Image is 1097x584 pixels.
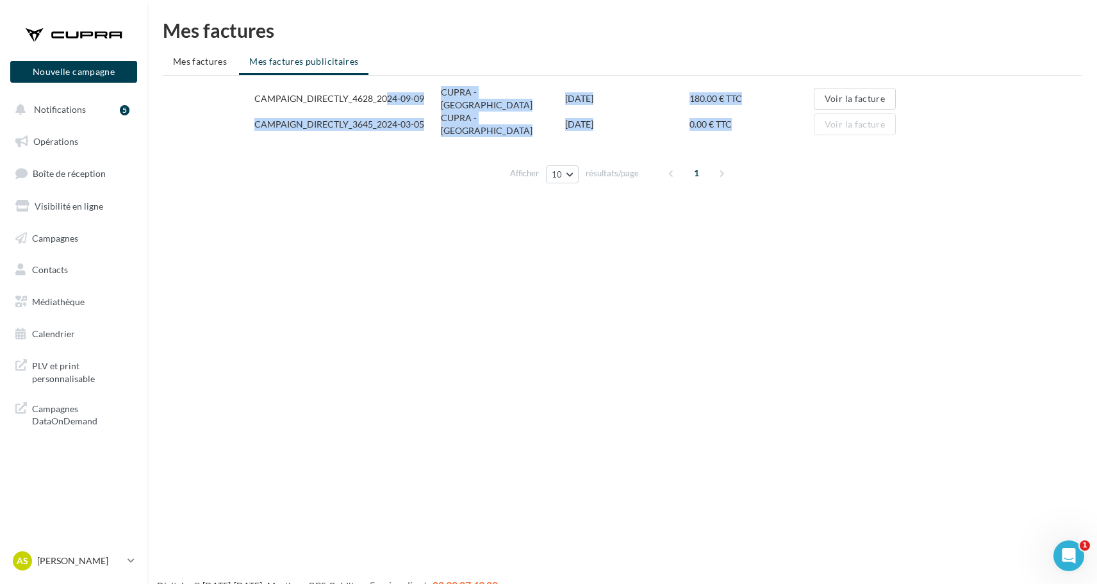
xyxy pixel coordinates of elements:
span: Afficher [510,167,539,179]
a: Visibilité en ligne [8,193,140,220]
span: Contacts [32,264,68,275]
span: Mes factures [173,56,227,67]
span: As [17,555,28,567]
span: 1 [686,163,707,183]
div: CAMPAIGN_DIRECTLY_3645_2024-03-05 [254,118,441,131]
button: Voir la facture [814,113,896,135]
div: [DATE] [565,118,689,131]
span: Médiathèque [32,296,85,307]
div: CAMPAIGN_DIRECTLY_4628_2024-09-09 [254,92,441,105]
div: CUPRA - [GEOGRAPHIC_DATA] [441,86,565,112]
span: 10 [552,169,563,179]
a: PLV et print personnalisable [8,352,140,390]
a: Médiathèque [8,288,140,315]
span: Calendrier [32,328,75,339]
iframe: Intercom live chat [1053,540,1084,571]
button: Nouvelle campagne [10,61,137,83]
span: Visibilité en ligne [35,201,103,212]
span: Notifications [34,104,86,115]
span: résultats/page [586,167,639,179]
a: As [PERSON_NAME] [10,549,137,573]
a: Contacts [8,256,140,283]
button: Voir la facture [814,88,896,110]
span: Boîte de réception [33,168,106,179]
div: 5 [120,105,129,115]
h1: Mes factures [163,21,1082,40]
span: Campagnes [32,232,78,243]
a: Calendrier [8,321,140,347]
div: CUPRA - [GEOGRAPHIC_DATA] [441,112,565,137]
span: Opérations [33,136,78,147]
div: 180.00 € TTC [689,92,814,105]
button: 10 [546,165,579,183]
div: [DATE] [565,92,689,105]
a: Campagnes [8,225,140,252]
div: 0.00 € TTC [689,118,814,131]
button: Notifications 5 [8,96,135,123]
span: 1 [1080,540,1090,551]
a: Campagnes DataOnDemand [8,395,140,433]
p: [PERSON_NAME] [37,555,122,567]
a: Opérations [8,128,140,155]
span: PLV et print personnalisable [32,357,132,385]
a: Boîte de réception [8,160,140,187]
span: Campagnes DataOnDemand [32,400,132,428]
